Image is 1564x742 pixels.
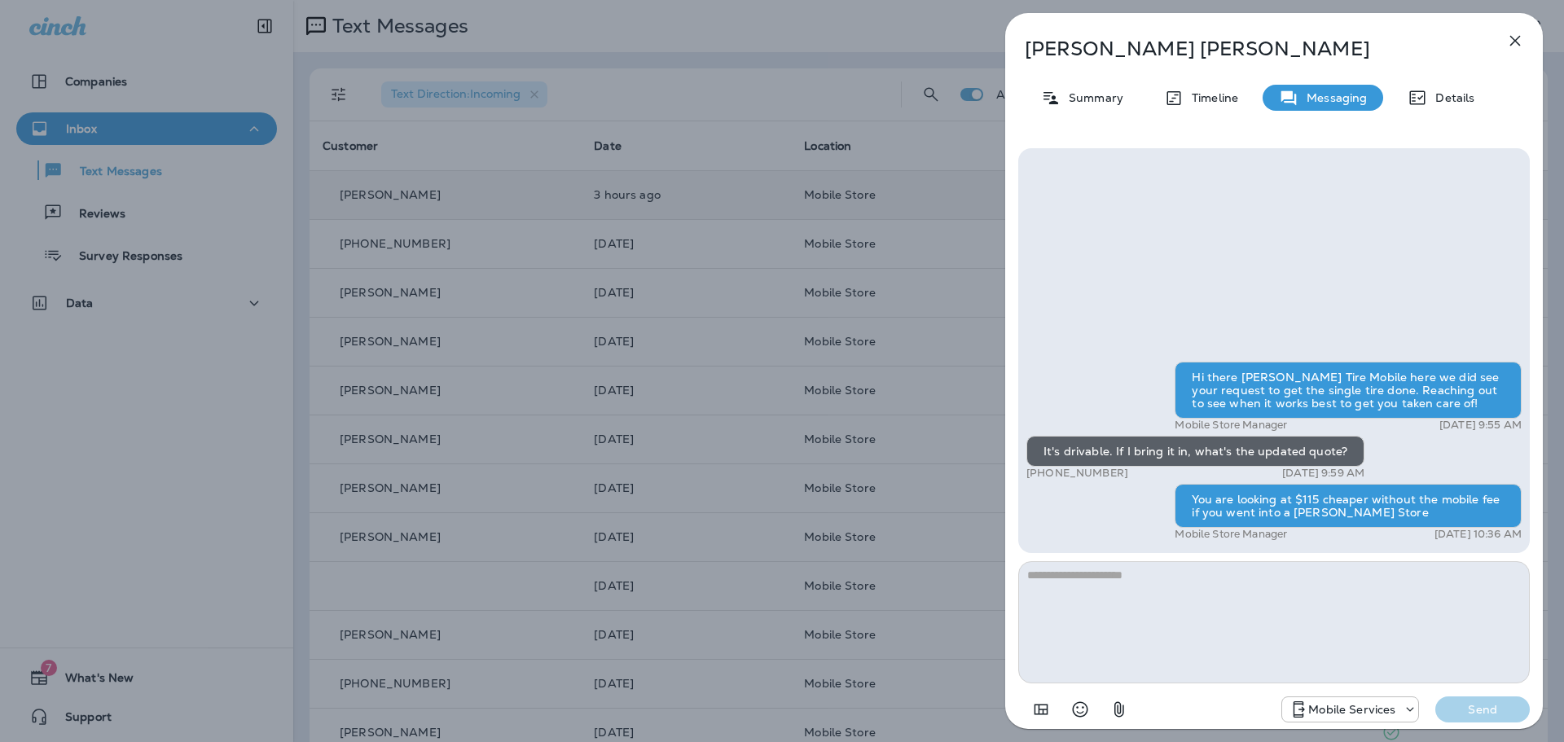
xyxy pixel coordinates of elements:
[1064,693,1096,726] button: Select an emoji
[1025,37,1470,60] p: [PERSON_NAME] [PERSON_NAME]
[1282,700,1418,719] div: +1 (402) 537-0264
[1175,484,1522,528] div: You are looking at $115 cheaper without the mobile fee if you went into a [PERSON_NAME] Store
[1427,91,1474,104] p: Details
[1061,91,1123,104] p: Summary
[1175,528,1287,541] p: Mobile Store Manager
[1184,91,1238,104] p: Timeline
[1026,436,1364,467] div: It's drivable. If I bring it in, what's the updated quote?
[1308,703,1395,716] p: Mobile Services
[1282,467,1364,480] p: [DATE] 9:59 AM
[1298,91,1367,104] p: Messaging
[1439,419,1522,432] p: [DATE] 9:55 AM
[1026,467,1128,480] p: [PHONE_NUMBER]
[1025,693,1057,726] button: Add in a premade template
[1175,362,1522,419] div: Hi there [PERSON_NAME] Tire Mobile here we did see your request to get the single tire done. Reac...
[1434,528,1522,541] p: [DATE] 10:36 AM
[1175,419,1287,432] p: Mobile Store Manager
